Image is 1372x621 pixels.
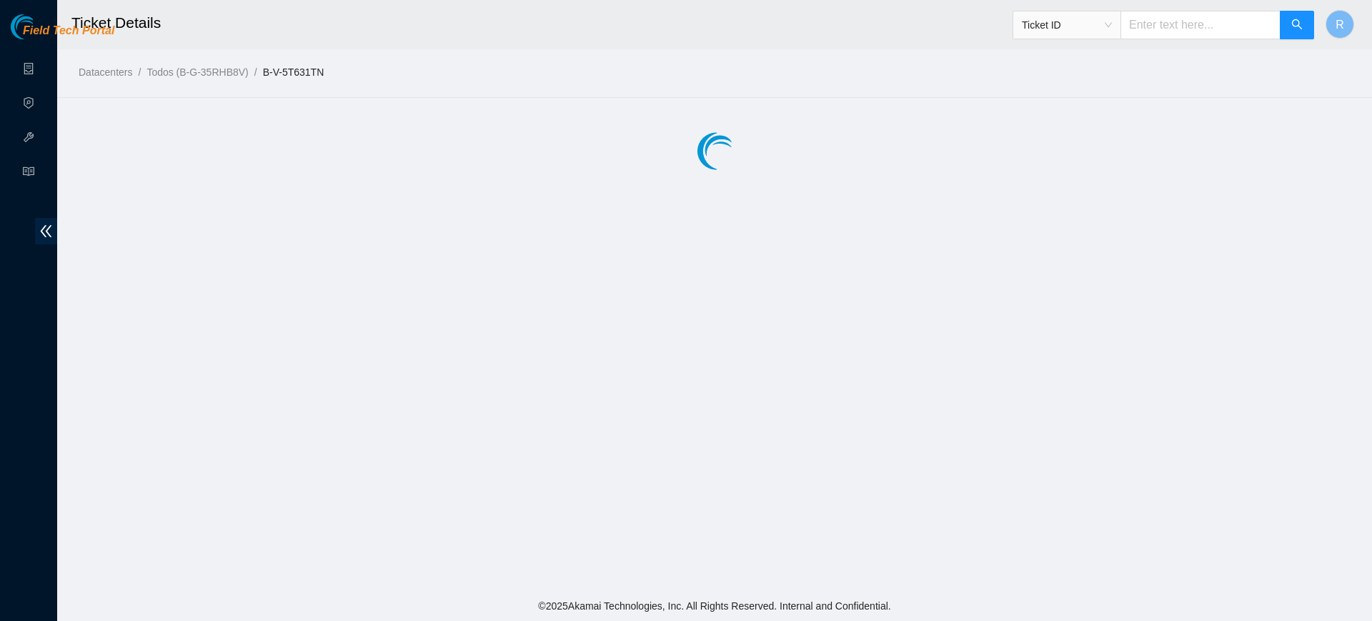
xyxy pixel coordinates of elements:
[263,66,324,78] a: B-V-5T631TN
[1326,10,1354,39] button: R
[79,66,132,78] a: Datacenters
[1120,11,1281,39] input: Enter text here...
[23,24,114,38] span: Field Tech Portal
[138,66,141,78] span: /
[254,66,257,78] span: /
[1291,19,1303,32] span: search
[1336,16,1344,34] span: R
[1022,14,1112,36] span: Ticket ID
[35,218,57,244] span: double-left
[11,14,72,39] img: Akamai Technologies
[57,591,1372,621] footer: © 2025 Akamai Technologies, Inc. All Rights Reserved. Internal and Confidential.
[11,26,114,44] a: Akamai TechnologiesField Tech Portal
[1280,11,1314,39] button: search
[41,64,100,75] a: Data Centers
[41,132,133,144] a: Hardware Test (isok)
[23,159,34,188] span: read
[41,98,98,109] a: Activity Logs
[146,66,248,78] a: Todos (B-G-35RHB8V)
